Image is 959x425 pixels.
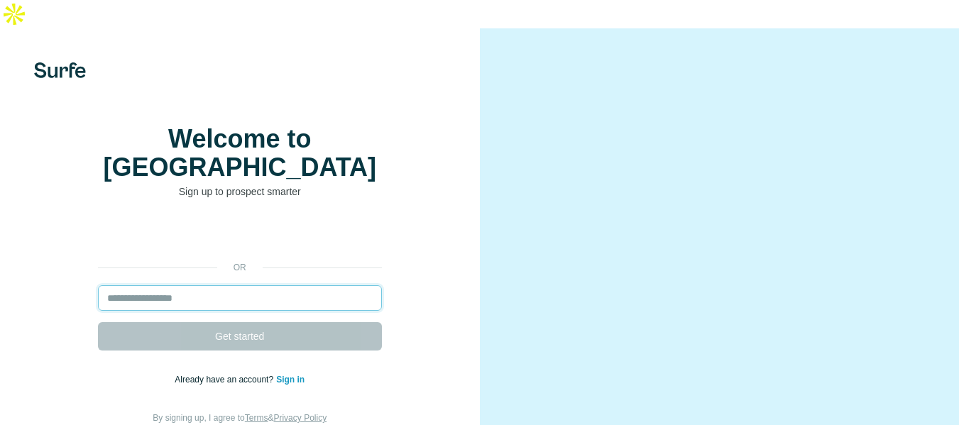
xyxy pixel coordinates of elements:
[276,375,305,385] a: Sign in
[91,220,389,251] iframe: Sign in with Google Button
[34,62,86,78] img: Surfe's logo
[245,413,268,423] a: Terms
[98,125,382,182] h1: Welcome to [GEOGRAPHIC_DATA]
[98,184,382,199] p: Sign up to prospect smarter
[217,261,263,274] p: or
[153,413,327,423] span: By signing up, I agree to &
[175,375,276,385] span: Already have an account?
[273,413,327,423] a: Privacy Policy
